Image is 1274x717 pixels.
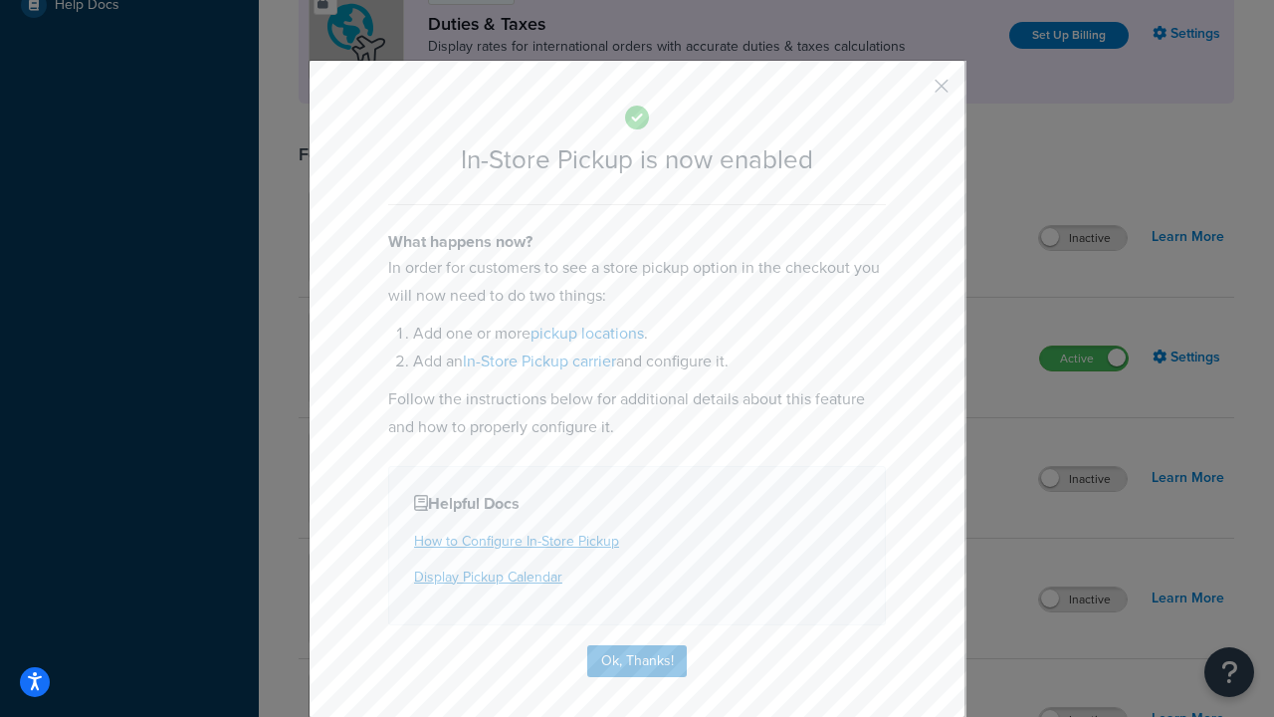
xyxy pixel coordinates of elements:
a: pickup locations [531,322,644,345]
h4: Helpful Docs [414,492,860,516]
p: In order for customers to see a store pickup option in the checkout you will now need to do two t... [388,254,886,310]
li: Add an and configure it. [413,348,886,375]
a: How to Configure In-Store Pickup [414,531,619,552]
a: Display Pickup Calendar [414,567,562,588]
h2: In-Store Pickup is now enabled [388,145,886,174]
p: Follow the instructions below for additional details about this feature and how to properly confi... [388,385,886,441]
li: Add one or more . [413,320,886,348]
button: Ok, Thanks! [587,645,687,677]
a: In-Store Pickup carrier [463,350,616,372]
h4: What happens now? [388,230,886,254]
